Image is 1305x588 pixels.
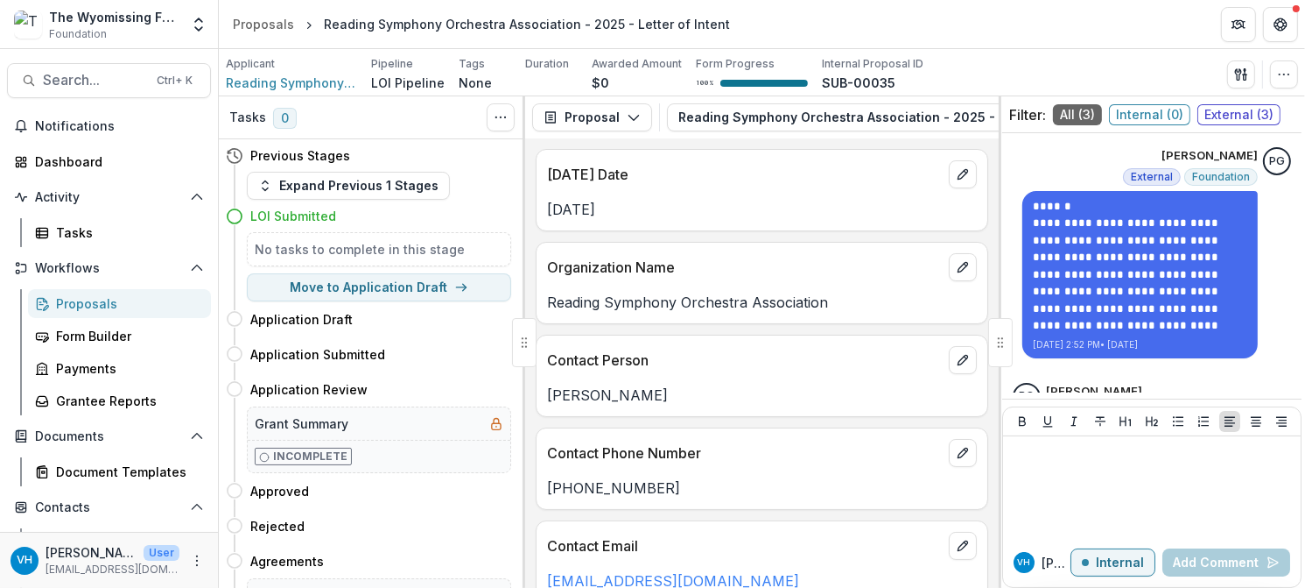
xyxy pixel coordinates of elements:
[1096,556,1144,570] p: Internal
[1162,549,1290,577] button: Add Comment
[1245,411,1266,432] button: Align Center
[233,15,294,33] div: Proposals
[250,517,305,535] h4: Rejected
[1197,104,1280,125] span: External ( 3 )
[547,478,977,499] p: [PHONE_NUMBER]
[949,253,977,281] button: edit
[49,26,107,42] span: Foundation
[7,147,211,176] a: Dashboard
[56,327,197,345] div: Form Builder
[28,457,211,486] a: Document Templates
[1221,7,1256,42] button: Partners
[371,56,413,72] p: Pipeline
[28,322,211,351] a: Form Builder
[1193,411,1214,432] button: Ordered List
[7,112,211,140] button: Notifications
[525,56,569,72] p: Duration
[7,422,211,450] button: Open Documents
[247,172,450,200] button: Expand Previous 1 Stages
[1037,411,1058,432] button: Underline
[226,11,737,37] nav: breadcrumb
[7,183,211,211] button: Open Activity
[186,7,211,42] button: Open entity switcher
[547,535,942,556] p: Contact Email
[1192,171,1250,183] span: Foundation
[28,386,211,415] a: Grantee Reports
[696,56,775,72] p: Form Progress
[696,77,713,89] p: 100 %
[49,8,179,26] div: The Wyomissing Foundation
[667,103,1145,131] button: Reading Symphony Orchestra Association - 2025 - Letter of Intent
[1141,411,1162,432] button: Heading 2
[255,414,348,433] h5: Grant Summary
[56,359,197,378] div: Payments
[273,449,347,464] p: Incomplete
[1018,558,1031,567] div: Valeri Harteg
[532,103,652,131] button: Proposal
[28,528,211,557] a: Grantees
[487,103,515,131] button: Toggle View Cancelled Tasks
[547,350,942,371] p: Contact Person
[547,164,942,185] p: [DATE] Date
[949,346,977,374] button: edit
[153,71,196,90] div: Ctrl + K
[1269,156,1285,167] div: Pat Giles
[35,429,183,444] span: Documents
[547,443,942,464] p: Contact Phone Number
[229,110,266,125] h3: Tasks
[56,294,197,313] div: Proposals
[250,380,368,399] h4: Application Review
[1012,411,1033,432] button: Bold
[7,254,211,282] button: Open Workflows
[226,56,275,72] p: Applicant
[35,261,183,276] span: Workflows
[28,218,211,247] a: Tasks
[226,11,301,37] a: Proposals
[35,500,183,515] span: Contacts
[949,439,977,467] button: edit
[1168,411,1189,432] button: Bullet List
[547,292,977,313] p: Reading Symphony Orchestra Association
[1046,383,1142,400] p: [PERSON_NAME]
[1033,338,1247,351] p: [DATE] 2:52 PM • [DATE]
[459,74,492,92] p: None
[949,160,977,188] button: edit
[35,190,183,205] span: Activity
[46,562,179,577] p: [EMAIL_ADDRESS][DOMAIN_NAME]
[46,543,137,562] p: [PERSON_NAME]
[186,550,207,571] button: More
[56,463,197,481] div: Document Templates
[14,11,42,39] img: The Wyomissing Foundation
[250,207,336,225] h4: LOI Submitted
[1271,411,1292,432] button: Align Right
[822,74,895,92] p: SUB-00035
[43,72,146,89] span: Search...
[1063,411,1084,432] button: Italicize
[250,146,350,165] h4: Previous Stages
[949,532,977,560] button: edit
[592,74,609,92] p: $0
[17,555,32,566] div: Valeri Harteg
[1109,104,1190,125] span: Internal ( 0 )
[28,354,211,383] a: Payments
[250,345,385,364] h4: Application Submitted
[226,74,357,92] a: Reading Symphony Orchestra Association
[547,385,977,406] p: [PERSON_NAME]
[1009,104,1046,125] p: Filter:
[7,493,211,521] button: Open Contacts
[1053,104,1102,125] span: All ( 3 )
[247,273,511,301] button: Move to Application Draft
[1161,147,1258,165] p: [PERSON_NAME]
[1090,411,1111,432] button: Strike
[1070,549,1155,577] button: Internal
[1115,411,1136,432] button: Heading 1
[547,257,942,278] p: Organization Name
[1131,171,1173,183] span: External
[28,289,211,318] a: Proposals
[1263,7,1298,42] button: Get Help
[56,392,197,410] div: Grantee Reports
[1219,411,1240,432] button: Align Left
[273,108,297,129] span: 0
[250,310,353,329] h4: Application Draft
[7,63,211,98] button: Search...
